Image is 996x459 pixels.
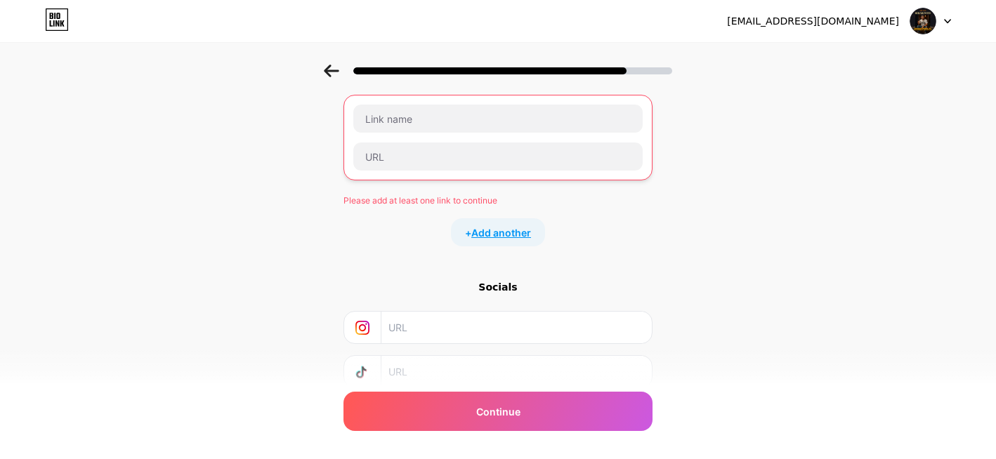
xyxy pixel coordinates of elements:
[343,194,653,207] div: Please add at least one link to continue
[388,312,643,343] input: URL
[343,280,653,294] div: Socials
[910,8,936,34] img: Andini Sapitri
[353,105,643,133] input: Link name
[471,225,531,240] span: Add another
[388,356,643,387] input: URL
[451,218,545,246] div: +
[727,14,899,29] div: [EMAIL_ADDRESS][DOMAIN_NAME]
[353,142,643,171] input: URL
[476,404,520,419] span: Continue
